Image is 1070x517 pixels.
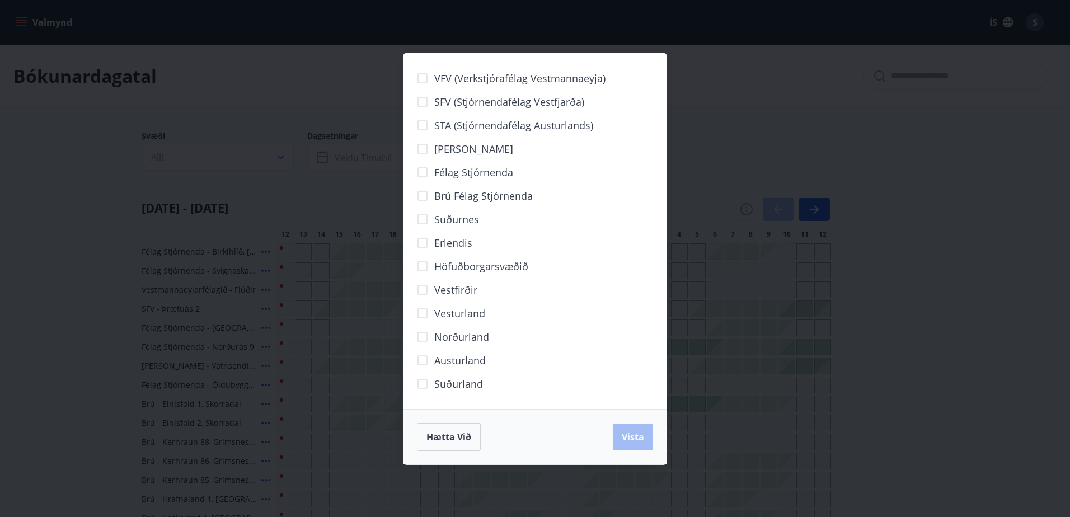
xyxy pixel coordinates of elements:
span: Erlendis [434,236,472,250]
span: STA (Stjórnendafélag Austurlands) [434,118,593,133]
span: Brú félag stjórnenda [434,189,533,203]
span: Höfuðborgarsvæðið [434,259,528,274]
span: [PERSON_NAME] [434,142,513,156]
span: VFV (Verkstjórafélag Vestmannaeyja) [434,71,606,86]
span: Vesturland [434,306,485,321]
span: Suðurland [434,377,483,391]
span: Norðurland [434,330,489,344]
span: Austurland [434,353,486,368]
span: Félag stjórnenda [434,165,513,180]
span: Hætta við [426,431,471,443]
span: Vestfirðir [434,283,477,297]
span: SFV (Stjórnendafélag Vestfjarða) [434,95,584,109]
span: Suðurnes [434,212,479,227]
button: Hætta við [417,423,481,451]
